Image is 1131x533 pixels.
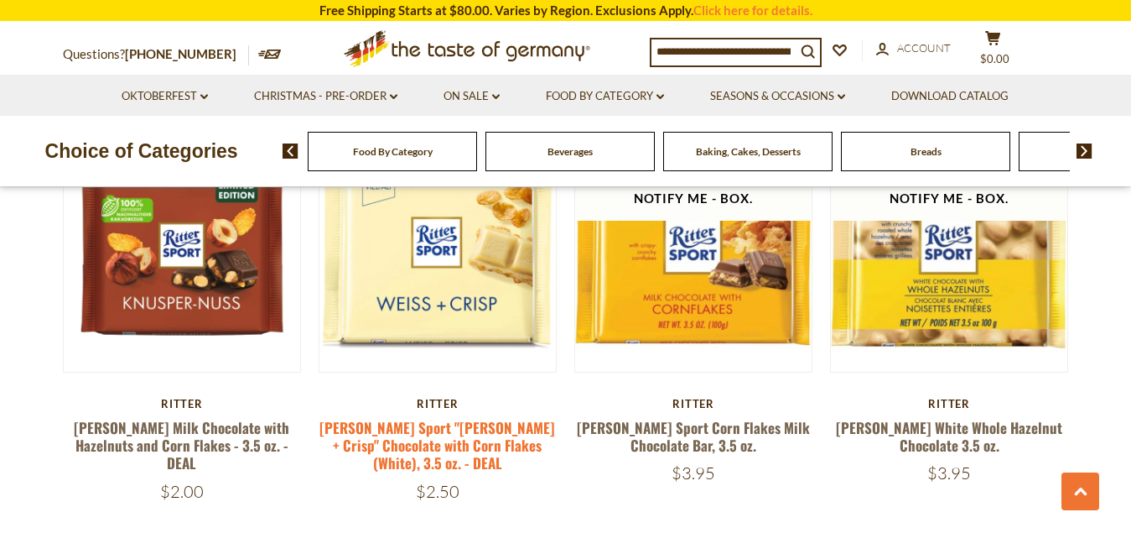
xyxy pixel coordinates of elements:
a: [PERSON_NAME] Sport Corn Flakes Milk Chocolate Bar, 3.5 oz. [577,417,810,456]
a: Christmas - PRE-ORDER [254,87,397,106]
div: Ritter [63,397,302,410]
span: $0.00 [980,52,1009,65]
span: $2.50 [416,481,459,502]
a: Food By Category [353,145,433,158]
a: [PERSON_NAME] Milk Chocolate with Hazelnuts and Corn Flakes - 3.5 oz. - DEAL [74,417,289,474]
img: Ritter [319,134,557,372]
div: Ritter [319,397,558,410]
div: Ritter [830,397,1069,410]
p: Questions? [63,44,249,65]
img: Ritter [831,134,1068,372]
a: Download Catalog [891,87,1009,106]
button: $0.00 [968,30,1019,72]
a: Baking, Cakes, Desserts [696,145,801,158]
a: Account [876,39,951,58]
a: Food By Category [546,87,664,106]
a: Breads [911,145,942,158]
img: Ritter [575,134,812,372]
a: [PERSON_NAME] White Whole Hazelnut Chocolate 3.5 oz. [836,417,1062,456]
a: Click here for details. [693,3,812,18]
a: Oktoberfest [122,87,208,106]
img: previous arrow [283,144,298,159]
span: Account [897,41,951,55]
img: Ritter [64,134,301,372]
span: $3.95 [672,462,715,483]
span: $2.00 [160,481,204,502]
span: $3.95 [927,462,971,483]
a: Beverages [547,145,593,158]
a: Seasons & Occasions [710,87,845,106]
a: On Sale [444,87,500,106]
a: [PERSON_NAME] Sport "[PERSON_NAME] + Crisp" Chocolate with Corn Flakes (White), 3.5 oz. - DEAL [319,417,555,474]
a: [PHONE_NUMBER] [125,46,236,61]
img: next arrow [1077,144,1092,159]
div: Ritter [574,397,813,410]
